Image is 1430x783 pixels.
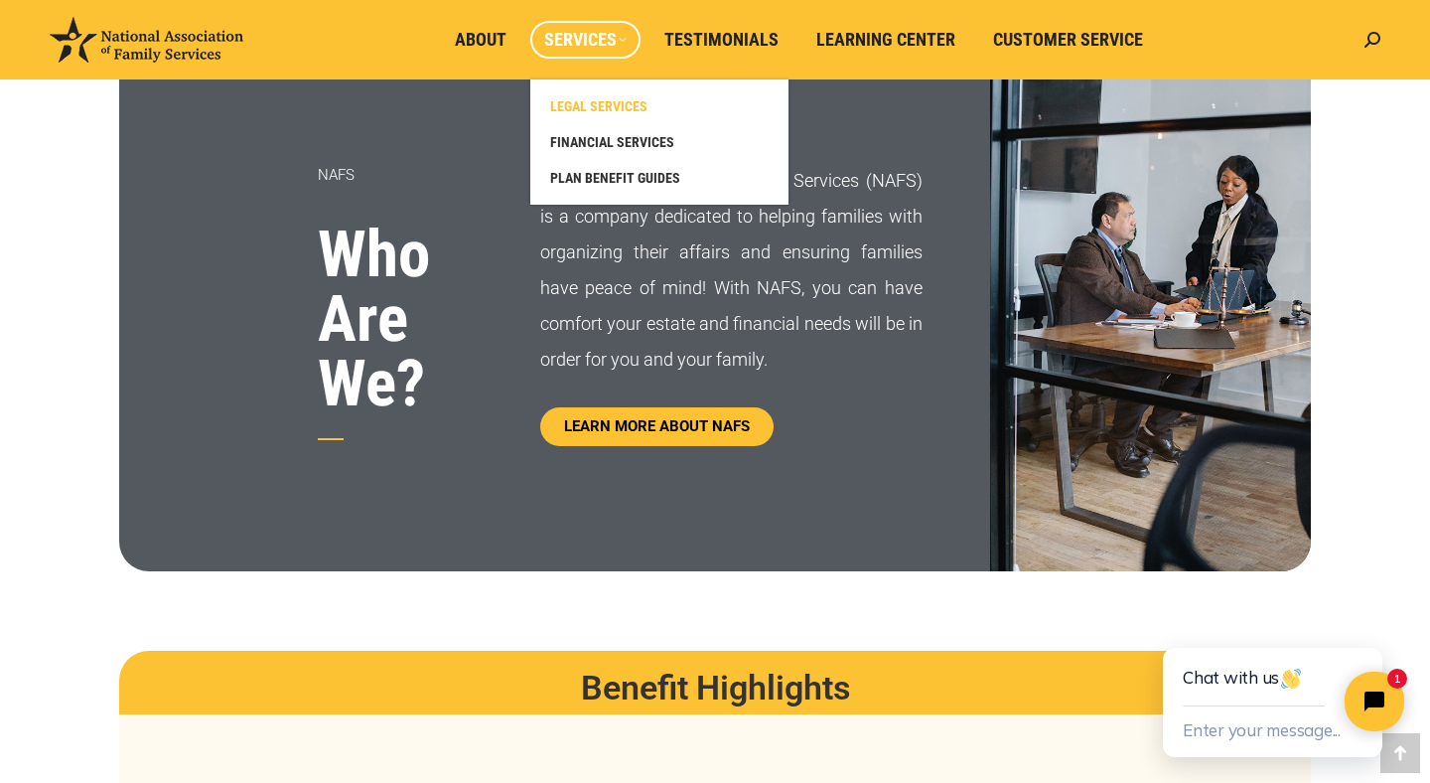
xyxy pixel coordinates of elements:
[455,29,506,51] span: About
[564,419,750,434] span: LEARN MORE ABOUT NAFS
[993,29,1143,51] span: Customer Service
[540,124,779,160] a: FINANCIAL SERVICES
[441,21,520,59] a: About
[540,163,923,378] p: National Association of Family Services (NAFS) is a company dedicated to helping families with or...
[1118,583,1430,783] iframe: Tidio Chat
[816,29,955,51] span: Learning Center
[540,160,779,196] a: PLAN BENEFIT GUIDES
[159,671,1271,705] h2: Benefit Highlights
[990,37,1311,571] img: Family Trust Services
[50,17,243,63] img: National Association of Family Services
[650,21,792,59] a: Testimonials
[540,407,774,446] a: LEARN MORE ABOUT NAFS
[544,29,627,51] span: Services
[540,88,779,124] a: LEGAL SERVICES
[550,133,674,151] span: FINANCIAL SERVICES
[318,157,491,193] p: NAFS
[550,169,680,187] span: PLAN BENEFIT GUIDES
[664,29,779,51] span: Testimonials
[802,21,969,59] a: Learning Center
[979,21,1157,59] a: Customer Service
[318,223,491,416] h3: Who Are We?
[550,97,647,115] span: LEGAL SERVICES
